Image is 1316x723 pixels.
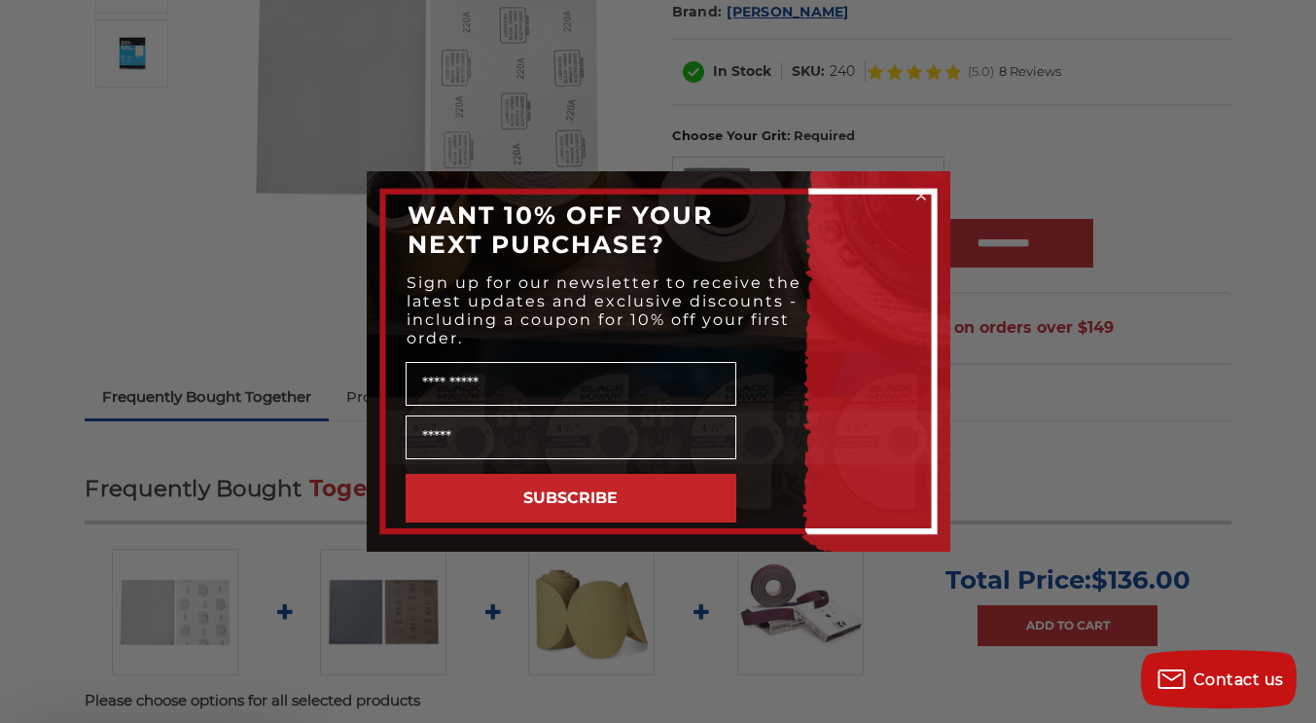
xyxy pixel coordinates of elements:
button: SUBSCRIBE [406,474,736,523]
button: Contact us [1141,650,1297,708]
span: WANT 10% OFF YOUR NEXT PURCHASE? [408,200,713,259]
input: Email [406,416,736,459]
button: Close dialog [911,186,931,205]
span: Sign up for our newsletter to receive the latest updates and exclusive discounts - including a co... [407,273,801,347]
span: Contact us [1193,670,1284,689]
